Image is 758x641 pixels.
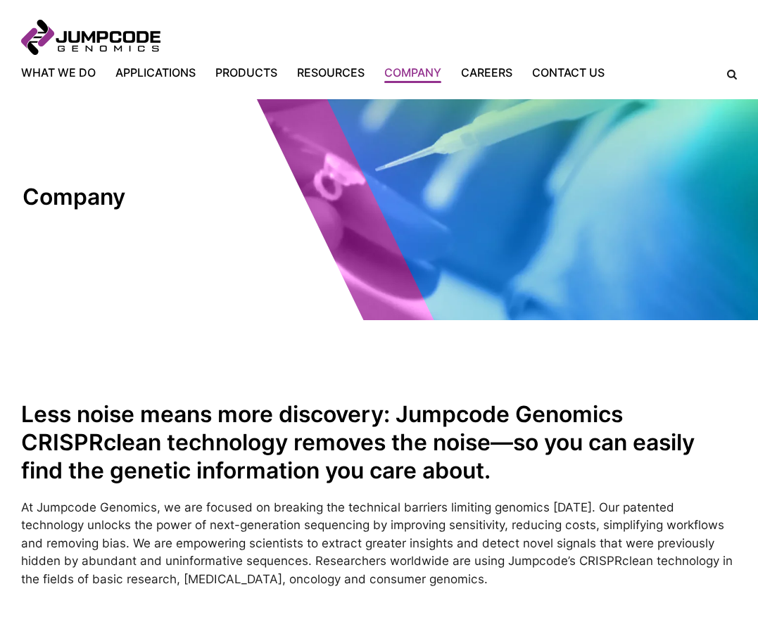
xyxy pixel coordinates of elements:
[717,70,737,80] label: Search the site.
[21,64,717,81] nav: Primary Navigation
[206,64,287,81] a: Products
[21,499,737,589] p: At Jumpcode Genomics, we are focused on breaking the technical barriers limiting genomics [DATE]....
[522,64,614,81] a: Contact Us
[287,64,374,81] a: Resources
[23,183,258,211] h1: Company
[21,400,695,484] strong: Less noise means more discovery: Jumpcode Genomics CRISPRclean technology removes the noise—so yo...
[374,64,451,81] a: Company
[21,64,106,81] a: What We Do
[106,64,206,81] a: Applications
[451,64,522,81] a: Careers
